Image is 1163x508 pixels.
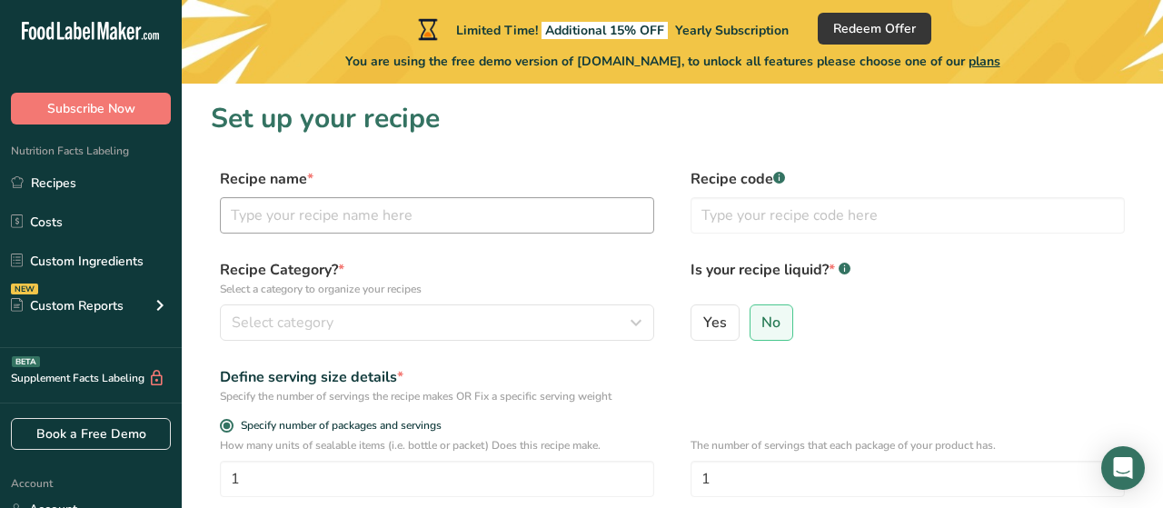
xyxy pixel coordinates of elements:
[11,296,124,315] div: Custom Reports
[232,312,333,334] span: Select category
[414,18,789,40] div: Limited Time!
[211,98,1134,139] h1: Set up your recipe
[1101,446,1145,490] div: Open Intercom Messenger
[11,284,38,294] div: NEW
[234,419,442,433] span: Specify number of packages and servings
[220,168,654,190] label: Recipe name
[220,259,654,297] label: Recipe Category?
[11,93,171,125] button: Subscribe Now
[47,99,135,118] span: Subscribe Now
[675,22,789,39] span: Yearly Subscription
[818,13,931,45] button: Redeem Offer
[691,259,1125,297] label: Is your recipe liquid?
[542,22,668,39] span: Additional 15% OFF
[833,19,916,38] span: Redeem Offer
[761,314,780,332] span: No
[220,197,654,234] input: Type your recipe name here
[345,52,1000,71] span: You are using the free demo version of [DOMAIN_NAME], to unlock all features please choose one of...
[703,314,727,332] span: Yes
[220,366,654,388] div: Define serving size details
[969,53,1000,70] span: plans
[691,437,1125,453] p: The number of servings that each package of your product has.
[691,197,1125,234] input: Type your recipe code here
[11,418,171,450] a: Book a Free Demo
[12,356,40,367] div: BETA
[220,437,654,453] p: How many units of sealable items (i.e. bottle or packet) Does this recipe make.
[220,304,654,341] button: Select category
[691,168,1125,190] label: Recipe code
[220,388,654,404] div: Specify the number of servings the recipe makes OR Fix a specific serving weight
[220,281,654,297] p: Select a category to organize your recipes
